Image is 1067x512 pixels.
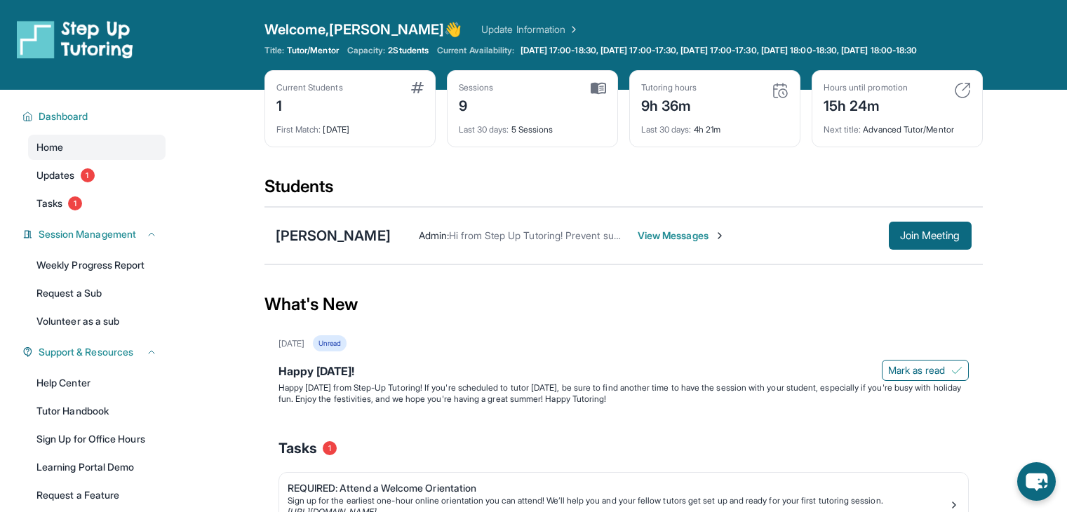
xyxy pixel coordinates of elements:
[347,45,386,56] span: Capacity:
[459,124,509,135] span: Last 30 days :
[39,109,88,123] span: Dashboard
[264,45,284,56] span: Title:
[28,163,166,188] a: Updates1
[565,22,579,36] img: Chevron Right
[276,116,424,135] div: [DATE]
[279,363,969,382] div: Happy [DATE]!
[641,93,697,116] div: 9h 36m
[28,398,166,424] a: Tutor Handbook
[641,82,697,93] div: Tutoring hours
[68,196,82,210] span: 1
[287,45,339,56] span: Tutor/Mentor
[33,345,157,359] button: Support & Resources
[28,191,166,216] a: Tasks1
[28,135,166,160] a: Home
[33,227,157,241] button: Session Management
[39,345,133,359] span: Support & Resources
[518,45,920,56] a: [DATE] 17:00-18:30, [DATE] 17:00-17:30, [DATE] 17:00-17:30, [DATE] 18:00-18:30, [DATE] 18:00-18:30
[824,124,861,135] span: Next title :
[264,20,462,39] span: Welcome, [PERSON_NAME] 👋
[882,360,969,381] button: Mark as read
[264,274,983,335] div: What's New
[276,82,343,93] div: Current Students
[288,495,948,506] div: Sign up for the earliest one-hour online orientation you can attend! We’ll help you and your fell...
[388,45,429,56] span: 2 Students
[36,196,62,210] span: Tasks
[288,481,948,495] div: REQUIRED: Attend a Welcome Orientation
[521,45,918,56] span: [DATE] 17:00-18:30, [DATE] 17:00-17:30, [DATE] 17:00-17:30, [DATE] 18:00-18:30, [DATE] 18:00-18:30
[279,438,317,458] span: Tasks
[81,168,95,182] span: 1
[900,231,960,240] span: Join Meeting
[888,363,946,377] span: Mark as read
[279,338,304,349] div: [DATE]
[411,82,424,93] img: card
[276,124,321,135] span: First Match :
[28,483,166,508] a: Request a Feature
[28,281,166,306] a: Request a Sub
[481,22,579,36] a: Update Information
[264,175,983,206] div: Students
[459,82,494,93] div: Sessions
[36,168,75,182] span: Updates
[889,222,972,250] button: Join Meeting
[638,229,725,243] span: View Messages
[419,229,449,241] span: Admin :
[459,116,606,135] div: 5 Sessions
[641,124,692,135] span: Last 30 days :
[33,109,157,123] button: Dashboard
[17,20,133,59] img: logo
[591,82,606,95] img: card
[28,370,166,396] a: Help Center
[28,252,166,278] a: Weekly Progress Report
[641,116,788,135] div: 4h 21m
[313,335,347,351] div: Unread
[28,426,166,452] a: Sign Up for Office Hours
[323,441,337,455] span: 1
[279,382,969,405] p: Happy [DATE] from Step-Up Tutoring! If you're scheduled to tutor [DATE], be sure to find another ...
[276,93,343,116] div: 1
[951,365,962,376] img: Mark as read
[28,454,166,480] a: Learning Portal Demo
[276,226,391,245] div: [PERSON_NAME]
[824,82,908,93] div: Hours until promotion
[824,93,908,116] div: 15h 24m
[824,116,971,135] div: Advanced Tutor/Mentor
[36,140,63,154] span: Home
[459,93,494,116] div: 9
[1017,462,1056,501] button: chat-button
[714,230,725,241] img: Chevron-Right
[28,309,166,334] a: Volunteer as a sub
[39,227,136,241] span: Session Management
[437,45,514,56] span: Current Availability:
[954,82,971,99] img: card
[772,82,788,99] img: card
